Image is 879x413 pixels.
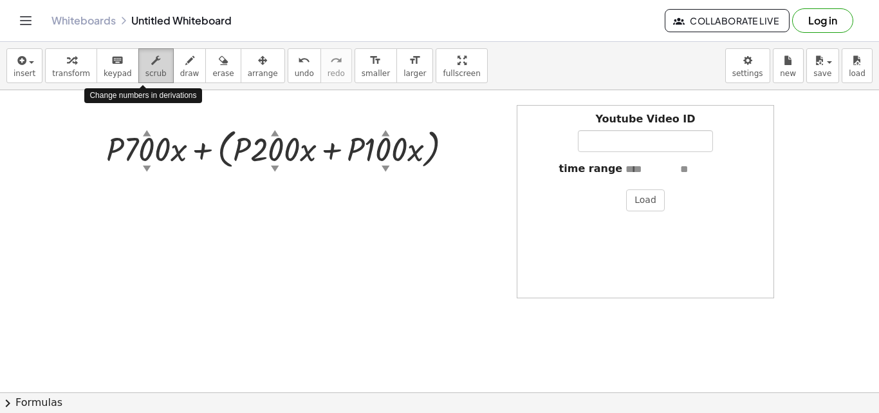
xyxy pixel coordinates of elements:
i: keyboard [111,53,124,68]
button: arrange [241,48,285,83]
span: load [849,69,865,78]
button: erase [205,48,241,83]
span: arrange [248,69,278,78]
span: erase [212,69,234,78]
button: Log in [792,8,853,33]
button: format_sizelarger [396,48,433,83]
button: transform [45,48,97,83]
button: load [842,48,873,83]
div: Change numbers in derivations [84,88,201,103]
span: Collaborate Live [676,15,779,26]
div: ▼ [382,162,390,174]
span: new [780,69,796,78]
div: ▲ [271,127,279,139]
div: ▲ [143,127,151,139]
a: Whiteboards [51,14,116,27]
button: format_sizesmaller [355,48,397,83]
span: draw [180,69,199,78]
button: settings [725,48,770,83]
button: save [806,48,839,83]
button: Load [626,189,665,211]
span: scrub [145,69,167,78]
button: Toggle navigation [15,10,36,31]
button: keyboardkeypad [97,48,139,83]
div: ▼ [271,162,279,174]
div: ▲ [382,127,390,139]
button: redoredo [320,48,352,83]
span: settings [732,69,763,78]
button: scrub [138,48,174,83]
button: insert [6,48,42,83]
span: undo [295,69,314,78]
span: insert [14,69,35,78]
button: new [773,48,804,83]
span: fullscreen [443,69,480,78]
button: draw [173,48,207,83]
label: Youtube Video ID [595,112,695,127]
span: larger [403,69,426,78]
label: time range [559,162,623,177]
span: smaller [362,69,390,78]
button: fullscreen [436,48,487,83]
i: redo [330,53,342,68]
i: format_size [409,53,421,68]
span: keypad [104,69,132,78]
button: Collaborate Live [665,9,790,32]
i: format_size [369,53,382,68]
span: save [813,69,831,78]
div: ▼ [143,162,151,174]
i: undo [298,53,310,68]
span: redo [328,69,345,78]
button: undoundo [288,48,321,83]
span: transform [52,69,90,78]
